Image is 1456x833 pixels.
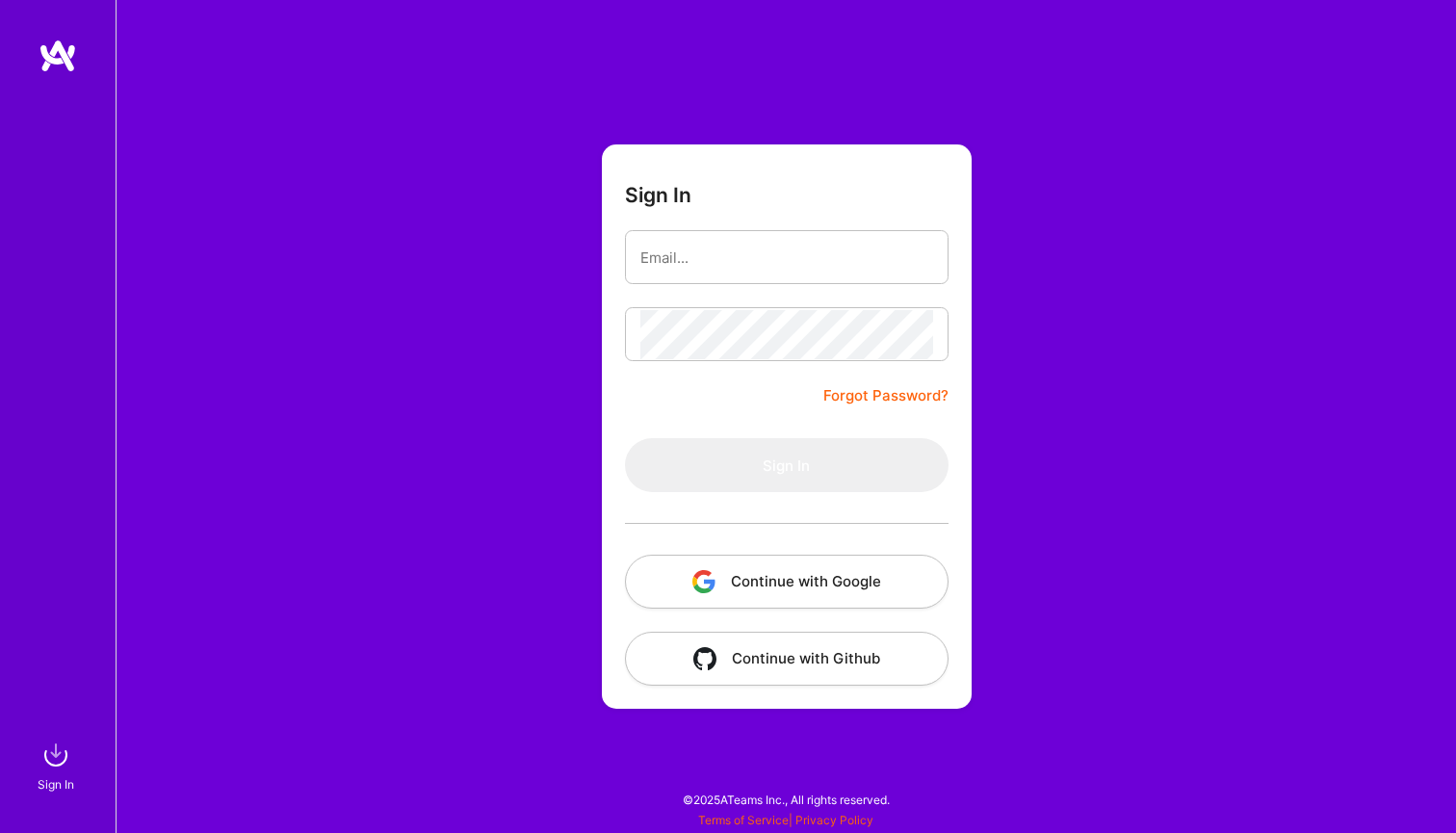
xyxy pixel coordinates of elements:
[692,570,715,593] img: icon
[625,632,949,686] button: Continue with Github
[38,774,74,794] div: Sign In
[823,384,949,407] a: Forgot Password?
[625,555,949,609] button: Continue with Google
[625,183,691,207] h3: Sign In
[698,813,789,827] a: Terms of Service
[698,813,873,827] span: |
[37,736,75,774] img: sign in
[40,736,75,794] a: sign inSign In
[39,39,77,73] img: logo
[640,233,933,282] input: Email...
[116,775,1456,823] div: © 2025 ATeams Inc., All rights reserved.
[693,647,716,670] img: icon
[625,438,949,492] button: Sign In
[795,813,873,827] a: Privacy Policy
